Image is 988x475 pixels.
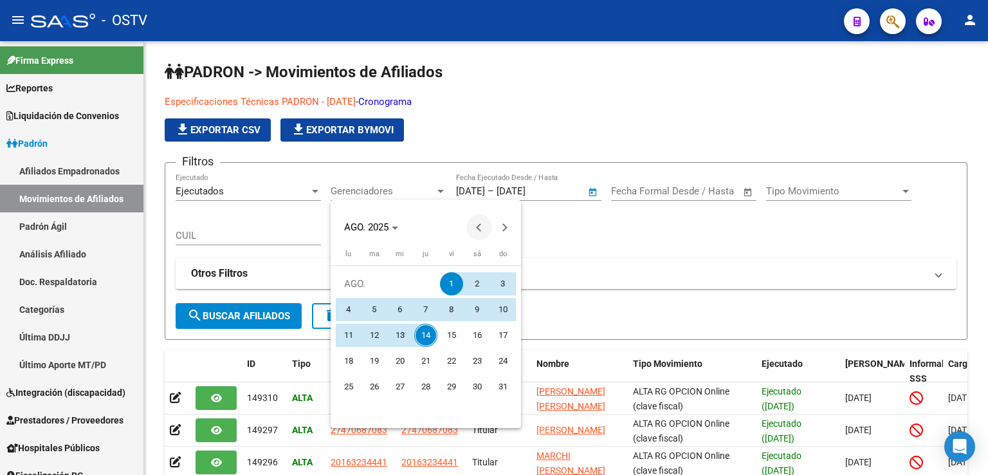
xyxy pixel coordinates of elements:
span: 4 [337,298,360,321]
span: 19 [363,349,386,373]
span: lu [345,250,351,258]
button: 14 de agosto de 2025 [413,322,439,348]
span: do [499,250,507,258]
span: mi [396,250,404,258]
button: 7 de agosto de 2025 [413,297,439,322]
span: 3 [491,272,515,295]
button: 2 de agosto de 2025 [464,271,490,297]
span: 27 [389,375,412,398]
span: 14 [414,324,437,347]
button: Previous month [466,214,492,240]
span: 8 [440,298,463,321]
button: 18 de agosto de 2025 [336,348,361,374]
button: 9 de agosto de 2025 [464,297,490,322]
button: 16 de agosto de 2025 [464,322,490,348]
button: 24 de agosto de 2025 [490,348,516,374]
span: ma [369,250,380,258]
button: 21 de agosto de 2025 [413,348,439,374]
button: 12 de agosto de 2025 [361,322,387,348]
button: 20 de agosto de 2025 [387,348,413,374]
button: 4 de agosto de 2025 [336,297,361,322]
button: 17 de agosto de 2025 [490,322,516,348]
span: 16 [466,324,489,347]
span: 18 [337,349,360,373]
span: 29 [440,375,463,398]
span: ju [423,250,428,258]
span: 6 [389,298,412,321]
span: 11 [337,324,360,347]
span: 13 [389,324,412,347]
span: 5 [363,298,386,321]
button: Next month [492,214,518,240]
span: AGO. 2025 [344,221,389,233]
button: 22 de agosto de 2025 [439,348,464,374]
button: 1 de agosto de 2025 [439,271,464,297]
button: 23 de agosto de 2025 [464,348,490,374]
span: 20 [389,349,412,373]
button: 28 de agosto de 2025 [413,374,439,400]
button: 27 de agosto de 2025 [387,374,413,400]
button: 26 de agosto de 2025 [361,374,387,400]
span: 23 [466,349,489,373]
button: 30 de agosto de 2025 [464,374,490,400]
span: 24 [491,349,515,373]
span: vi [449,250,454,258]
button: Choose month and year [339,216,403,239]
button: 11 de agosto de 2025 [336,322,361,348]
button: 19 de agosto de 2025 [361,348,387,374]
button: 10 de agosto de 2025 [490,297,516,322]
span: 15 [440,324,463,347]
span: sá [473,250,481,258]
button: 13 de agosto de 2025 [387,322,413,348]
span: 9 [466,298,489,321]
button: 3 de agosto de 2025 [490,271,516,297]
button: 29 de agosto de 2025 [439,374,464,400]
span: 7 [414,298,437,321]
span: 28 [414,375,437,398]
span: 12 [363,324,386,347]
span: 31 [491,375,515,398]
span: 1 [440,272,463,295]
span: 10 [491,298,515,321]
button: 15 de agosto de 2025 [439,322,464,348]
span: 30 [466,375,489,398]
button: 6 de agosto de 2025 [387,297,413,322]
button: 5 de agosto de 2025 [361,297,387,322]
button: 25 de agosto de 2025 [336,374,361,400]
button: 31 de agosto de 2025 [490,374,516,400]
span: 26 [363,375,386,398]
span: 2 [466,272,489,295]
span: 17 [491,324,515,347]
span: 25 [337,375,360,398]
button: 8 de agosto de 2025 [439,297,464,322]
div: Open Intercom Messenger [944,431,975,462]
td: AGO. [336,271,439,297]
span: 21 [414,349,437,373]
span: 22 [440,349,463,373]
